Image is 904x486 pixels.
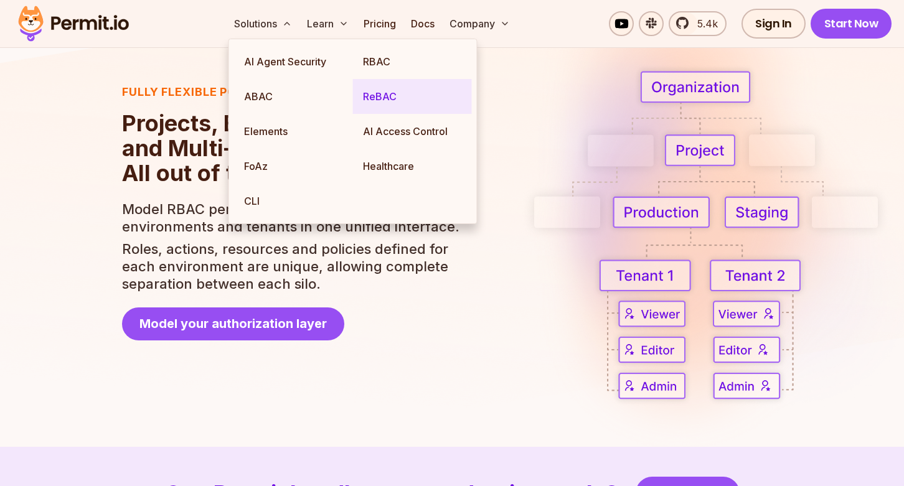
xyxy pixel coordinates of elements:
[302,11,354,36] button: Learn
[234,79,353,114] a: ABAC
[353,114,472,149] a: AI Access Control
[690,16,718,31] span: 5.4k
[353,44,472,79] a: RBAC
[353,79,472,114] a: ReBAC
[234,44,353,79] a: AI Agent Security
[234,184,353,218] a: CLI
[122,111,461,185] h2: Projects, Environments and Multi-Tenancy - All out of the box.
[359,11,401,36] a: Pricing
[811,9,892,39] a: Start Now
[234,149,353,184] a: FoAz
[669,11,727,36] a: 5.4k
[234,114,353,149] a: Elements
[139,315,327,332] span: Model your authorization layer
[122,307,344,340] a: Model your authorization layer
[742,9,806,39] a: Sign In
[122,200,461,235] p: Model RBAC permissions for multiple projects, environments and tenants in one unified interface.
[445,11,515,36] button: Company
[406,11,440,36] a: Docs
[122,240,461,292] p: Roles, actions, resources and policies defined for each environment are unique, allowing complete...
[12,2,134,45] img: Permit logo
[353,149,472,184] a: Healthcare
[229,11,297,36] button: Solutions
[122,83,461,101] h3: Fully flexible policy modeling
